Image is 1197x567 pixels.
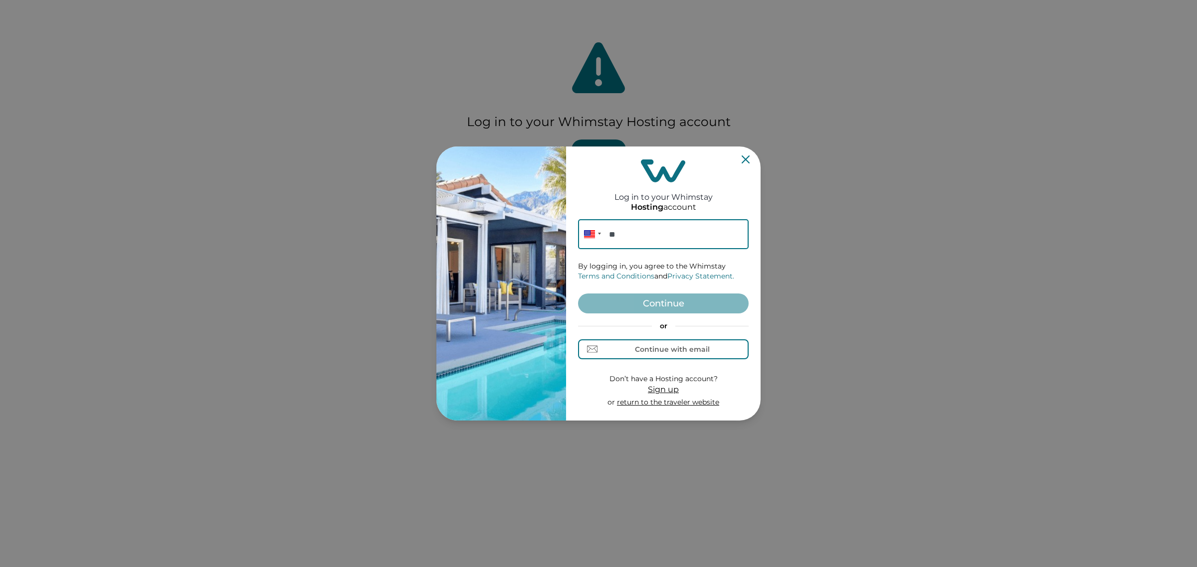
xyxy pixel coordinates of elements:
button: Continue [578,293,749,313]
img: auth-banner [436,146,566,421]
p: Hosting [631,202,663,212]
a: Privacy Statement. [667,272,734,281]
button: Continue with email [578,339,749,359]
p: By logging in, you agree to the Whimstay and [578,262,749,281]
h2: Log in to your Whimstay [614,182,713,202]
p: or [578,321,749,331]
p: account [631,202,696,212]
p: Don’t have a Hosting account? [607,374,719,384]
div: United States: + 1 [578,219,604,249]
img: login-logo [641,159,686,182]
a: Terms and Conditions [578,272,654,281]
button: Close [742,155,750,163]
a: return to the traveler website [617,398,719,407]
div: Continue with email [635,345,710,353]
p: or [607,398,719,408]
span: Sign up [648,385,679,394]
